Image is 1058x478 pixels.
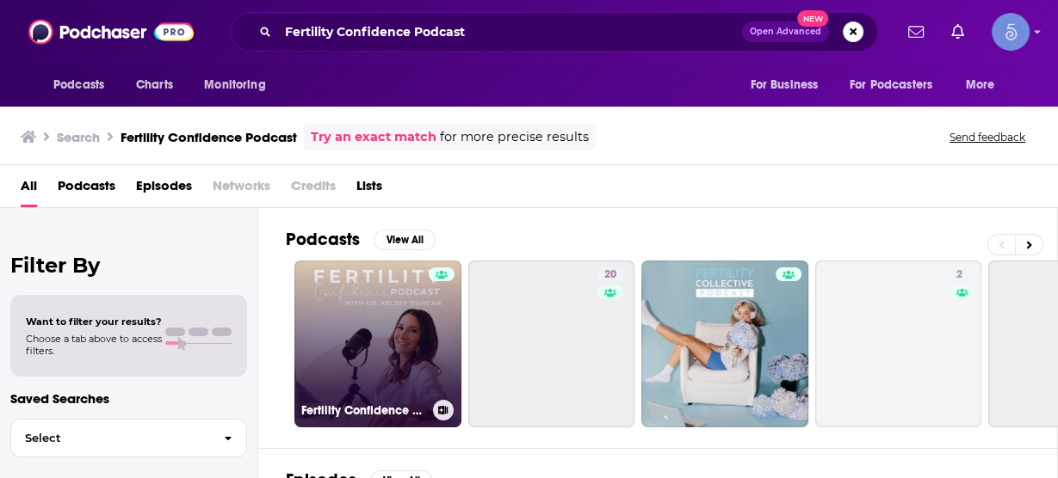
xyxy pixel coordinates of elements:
[21,172,37,207] a: All
[738,69,839,101] button: open menu
[797,10,828,27] span: New
[204,73,265,97] span: Monitoring
[944,17,971,46] a: Show notifications dropdown
[604,267,616,284] span: 20
[356,172,382,207] a: Lists
[53,73,104,97] span: Podcasts
[374,230,436,250] button: View All
[10,390,247,407] p: Saved Searches
[992,13,1030,51] span: Logged in as Spiral5-G1
[28,15,194,48] img: Podchaser - Follow, Share and Rate Podcasts
[950,267,969,281] a: 2
[966,73,995,97] span: More
[815,260,982,427] a: 2
[597,267,623,281] a: 20
[956,267,962,284] span: 2
[136,172,192,207] a: Episodes
[294,260,461,427] a: Fertility Confidence Podcast
[57,129,100,145] h3: Search
[311,127,436,147] a: Try an exact match
[26,333,162,357] span: Choose a tab above to access filters.
[125,69,183,101] a: Charts
[742,21,829,42] button: Open AdvancedNew
[10,253,247,278] h2: Filter By
[954,69,1017,101] button: open menu
[850,73,932,97] span: For Podcasters
[838,69,957,101] button: open menu
[11,432,210,444] span: Select
[901,17,931,46] a: Show notifications dropdown
[278,18,742,46] input: Search podcasts, credits, & more...
[750,28,821,36] span: Open Advanced
[10,419,247,457] button: Select
[286,229,436,250] a: PodcastsView All
[468,260,635,427] a: 20
[750,73,818,97] span: For Business
[944,130,1030,144] button: Send feedback
[992,13,1030,51] button: Show profile menu
[213,172,270,207] span: Networks
[26,316,162,328] span: Want to filter your results?
[301,403,426,418] h3: Fertility Confidence Podcast
[136,73,173,97] span: Charts
[121,129,297,145] h3: Fertility Confidence Podcast
[291,172,336,207] span: Credits
[41,69,127,101] button: open menu
[231,12,878,52] div: Search podcasts, credits, & more...
[286,229,360,250] h2: Podcasts
[192,69,288,101] button: open menu
[440,127,589,147] span: for more precise results
[58,172,115,207] a: Podcasts
[992,13,1030,51] img: User Profile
